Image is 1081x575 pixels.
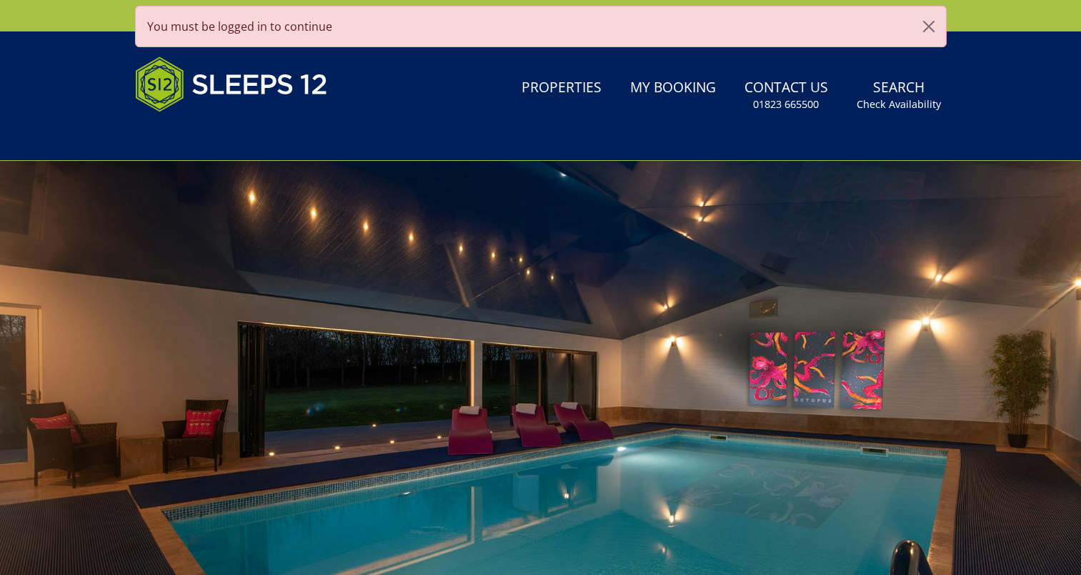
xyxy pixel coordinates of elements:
[135,6,947,47] div: You must be logged in to continue
[624,72,722,104] a: My Booking
[128,129,278,141] iframe: Customer reviews powered by Trustpilot
[739,72,834,119] a: Contact Us01823 665500
[857,97,941,112] small: Check Availability
[753,97,819,112] small: 01823 665500
[516,72,607,104] a: Properties
[135,49,328,120] img: Sleeps 12
[851,72,947,119] a: SearchCheck Availability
